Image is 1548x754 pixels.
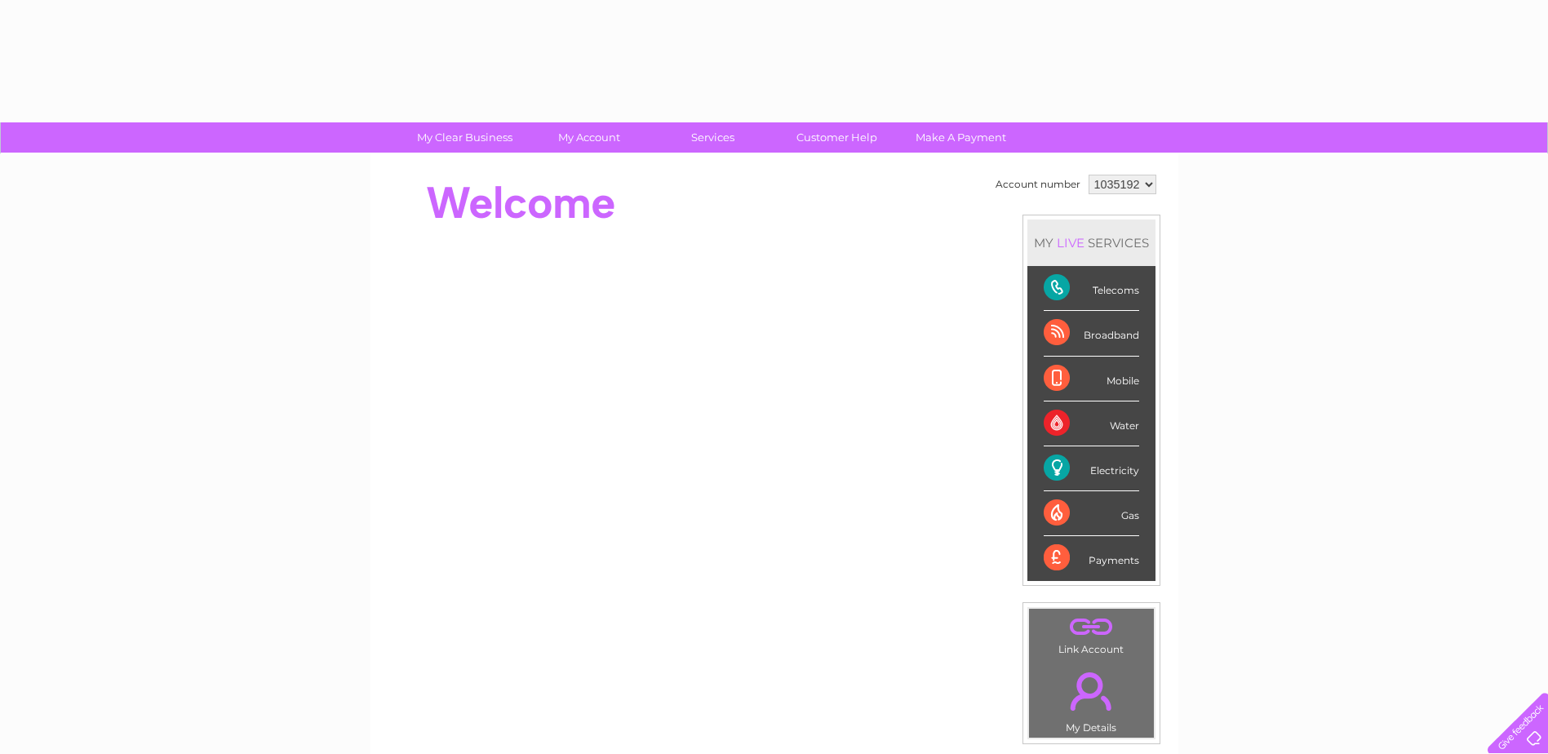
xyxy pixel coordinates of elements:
[1028,659,1155,738] td: My Details
[1028,608,1155,659] td: Link Account
[1027,220,1155,266] div: MY SERVICES
[1044,357,1139,401] div: Mobile
[1033,663,1150,720] a: .
[1044,536,1139,580] div: Payments
[1053,235,1088,251] div: LIVE
[894,122,1028,153] a: Make A Payment
[1044,401,1139,446] div: Water
[770,122,904,153] a: Customer Help
[1044,491,1139,536] div: Gas
[645,122,780,153] a: Services
[1033,613,1150,641] a: .
[991,171,1084,198] td: Account number
[397,122,532,153] a: My Clear Business
[1044,266,1139,311] div: Telecoms
[1044,446,1139,491] div: Electricity
[521,122,656,153] a: My Account
[1044,311,1139,356] div: Broadband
